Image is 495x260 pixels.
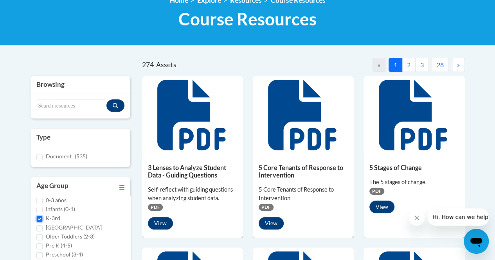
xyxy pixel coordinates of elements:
button: Next [452,58,465,72]
nav: Pagination Navigation [303,58,465,72]
button: 2 [402,58,416,72]
span: Course Resources [178,9,317,29]
span: (535) [75,153,87,160]
span: Document [46,153,72,160]
label: [GEOGRAPHIC_DATA] [46,223,102,232]
label: Older Toddlers (2-3) [46,232,95,241]
h5: 5 Core Tenants of Response to Intervention [259,164,348,179]
button: 3 [415,58,429,72]
div: Self-reflect with guiding questions when analyzing student data. [148,185,237,203]
h3: Browsing [36,80,124,89]
button: View [369,201,394,213]
div: 5 Core Tenants of Response to Intervention [259,185,348,203]
label: Pre K (4-5) [46,241,72,250]
span: PDF [259,204,274,211]
span: » [457,61,460,68]
label: K-3rd [46,214,60,222]
h5: 5 Stages of Change [369,164,459,171]
button: Search resources [106,99,124,112]
button: View [148,217,173,230]
label: Infants (0-1) [46,205,75,213]
button: 1 [389,58,402,72]
label: Preschool (3-4) [46,250,83,259]
label: 0-3 años [46,196,67,204]
iframe: Close message [409,210,425,226]
button: 28 [432,58,449,72]
span: 274 [142,61,154,69]
span: Hi. How can we help? [5,5,63,12]
a: Toggle collapse [119,181,124,192]
input: Search resources [36,99,106,113]
h5: 3 Lenses to Analyze Student Data - Guiding Questions [148,164,237,179]
iframe: Message from company [428,208,489,226]
span: Assets [156,61,176,69]
h3: Age Group [36,181,68,192]
span: PDF [148,204,163,211]
h3: Type [36,133,124,142]
iframe: Button to launch messaging window [464,229,489,254]
span: PDF [369,188,384,195]
button: View [259,217,284,230]
div: The 5 stages of change. [369,178,459,186]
